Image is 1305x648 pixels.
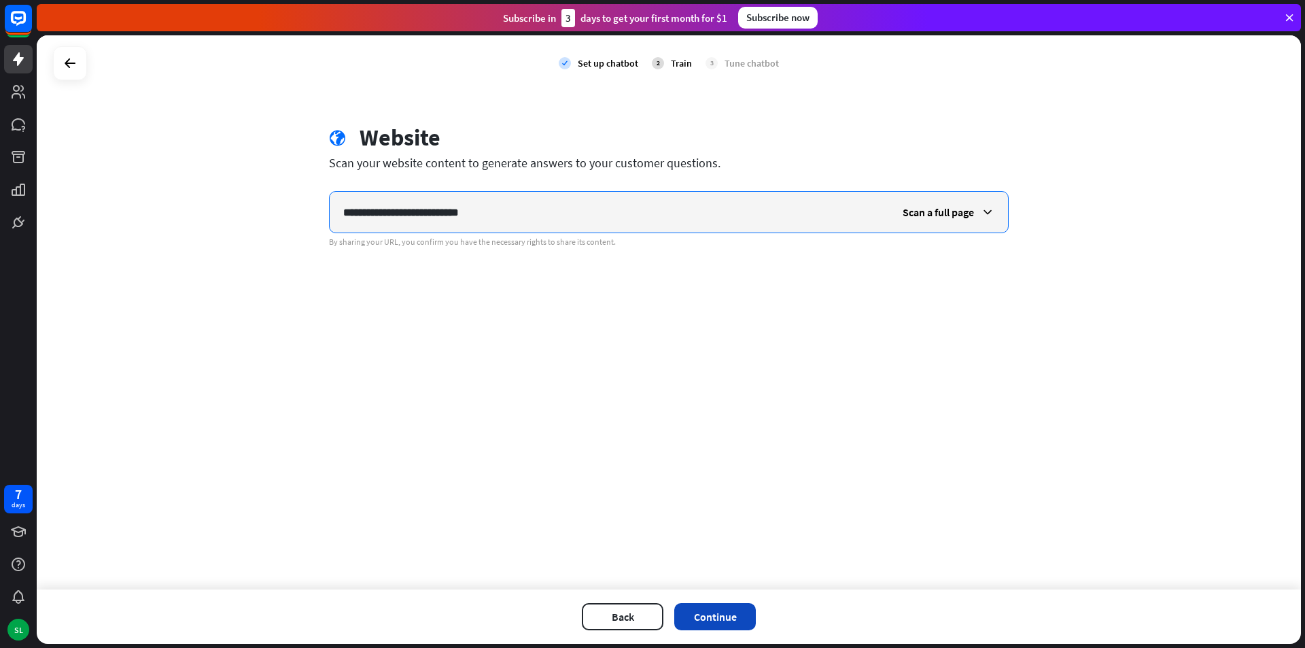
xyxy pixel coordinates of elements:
div: 3 [561,9,575,27]
i: check [559,57,571,69]
a: 7 days [4,485,33,513]
div: Subscribe now [738,7,818,29]
i: globe [329,130,346,147]
div: Train [671,57,692,69]
button: Continue [674,603,756,630]
span: Scan a full page [903,205,974,219]
div: days [12,500,25,510]
div: 3 [706,57,718,69]
div: 7 [15,488,22,500]
div: Subscribe in days to get your first month for $1 [503,9,727,27]
div: Set up chatbot [578,57,638,69]
button: Open LiveChat chat widget [11,5,52,46]
div: Website [360,124,440,152]
div: 2 [652,57,664,69]
div: Scan your website content to generate answers to your customer questions. [329,155,1009,171]
div: SL [7,619,29,641]
div: Tune chatbot [725,57,779,69]
button: Back [582,603,663,630]
div: By sharing your URL, you confirm you have the necessary rights to share its content. [329,237,1009,248]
